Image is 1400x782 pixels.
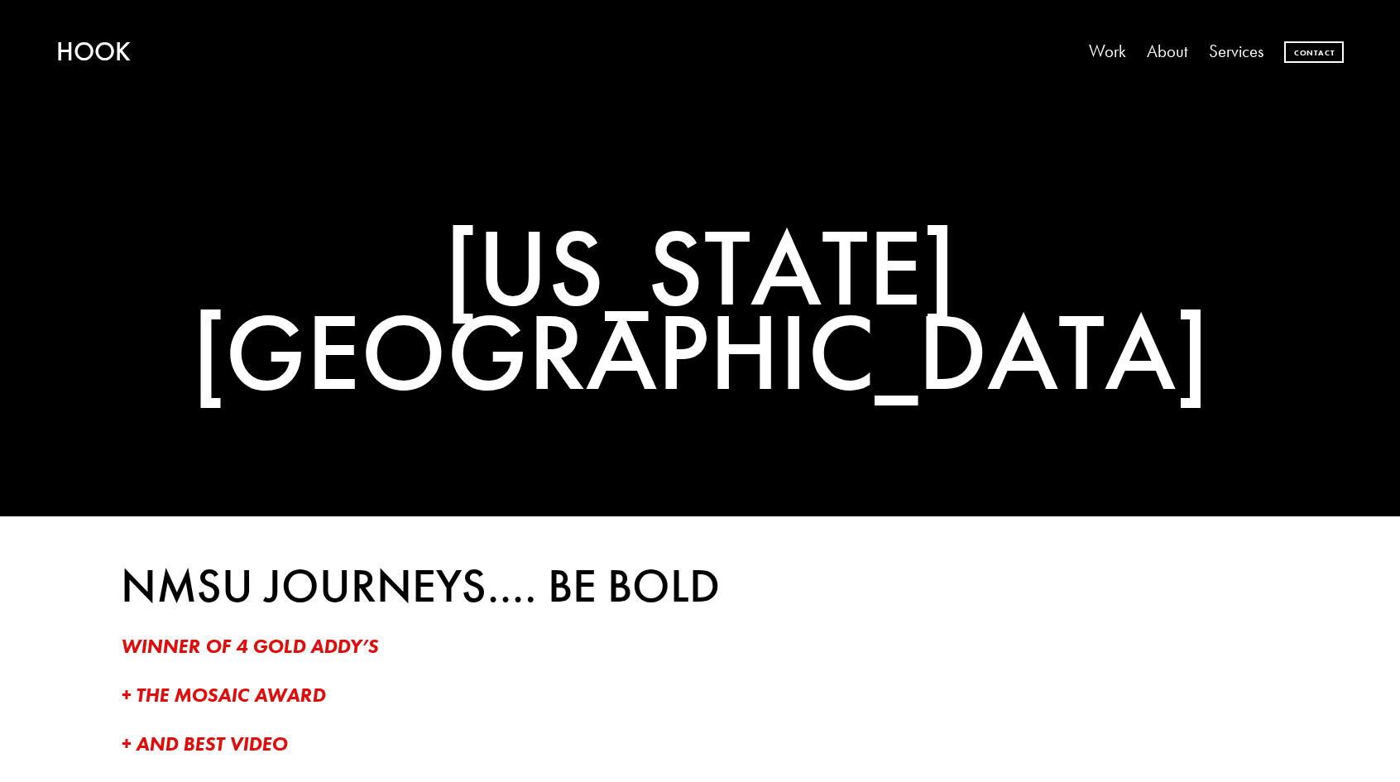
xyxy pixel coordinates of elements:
a: Work [1089,35,1126,70]
a: Contact [1284,41,1344,64]
em: + AND BEST VIDEO [121,732,287,756]
em: + THE MOSAIC AWARD [121,683,325,707]
em: WINNER OF 4 GOLD ADDY’S [121,634,378,658]
a: HOOK [56,36,131,68]
a: About [1147,35,1187,70]
a: Services [1209,35,1263,70]
h2: NMSU JOURNEYS…. BE BOLD [121,563,1279,610]
h1: [US_STATE][GEOGRAPHIC_DATA] [121,226,1279,396]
